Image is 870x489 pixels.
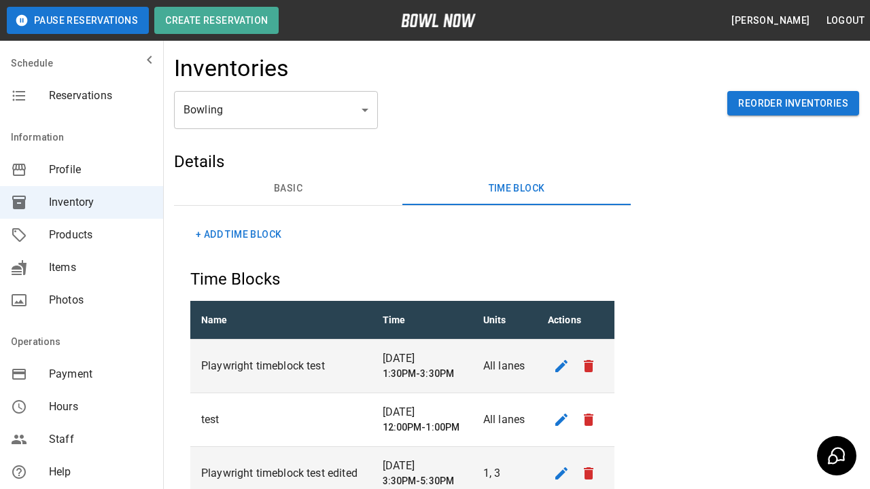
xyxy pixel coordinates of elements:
[154,7,279,34] button: Create Reservation
[201,465,361,482] p: Playwright timeblock test edited
[821,8,870,33] button: Logout
[49,227,152,243] span: Products
[49,399,152,415] span: Hours
[575,460,602,487] button: remove
[383,458,462,474] p: [DATE]
[383,350,462,367] p: [DATE]
[472,301,537,340] th: Units
[383,404,462,420] p: [DATE]
[49,292,152,308] span: Photos
[190,268,614,290] h5: Time Blocks
[537,301,614,340] th: Actions
[483,465,526,482] p: 1, 3
[201,412,361,428] p: test
[402,173,631,205] button: Time Block
[174,91,378,129] div: Bowling
[7,7,149,34] button: Pause Reservations
[190,301,372,340] th: Name
[201,358,361,374] p: Playwright timeblock test
[401,14,476,27] img: logo
[174,54,290,83] h4: Inventories
[49,431,152,448] span: Staff
[174,173,631,205] div: basic tabs example
[174,151,631,173] h5: Details
[49,259,152,276] span: Items
[548,406,575,433] button: edit
[49,194,152,211] span: Inventory
[548,460,575,487] button: edit
[727,91,859,116] button: Reorder Inventories
[383,367,462,382] h6: 1:30PM-3:30PM
[372,301,472,340] th: Time
[483,412,526,428] p: All lanes
[483,358,526,374] p: All lanes
[575,406,602,433] button: remove
[383,474,462,489] h6: 3:30PM-5:30PM
[49,366,152,382] span: Payment
[190,222,287,247] button: + Add Time Block
[383,420,462,435] h6: 12:00PM-1:00PM
[49,464,152,480] span: Help
[575,352,602,380] button: remove
[49,88,152,104] span: Reservations
[174,173,402,205] button: Basic
[726,8,815,33] button: [PERSON_NAME]
[548,352,575,380] button: edit
[49,162,152,178] span: Profile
